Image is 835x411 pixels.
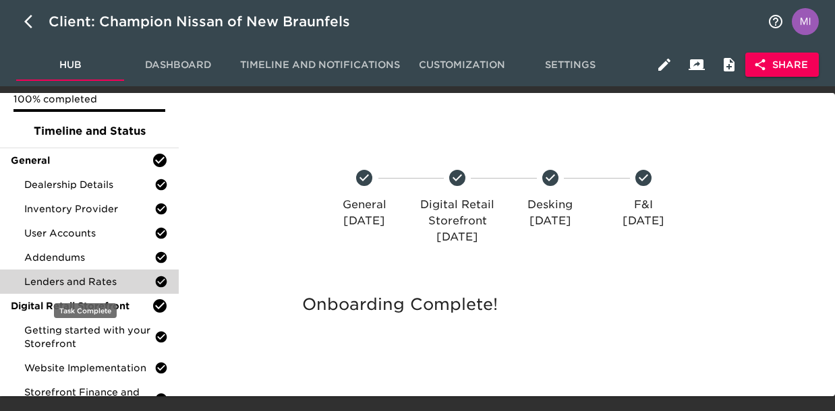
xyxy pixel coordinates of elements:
[11,299,152,313] span: Digital Retail Storefront
[324,197,406,213] p: General
[24,226,154,240] span: User Accounts
[759,5,792,38] button: notifications
[302,294,706,315] h5: Onboarding Complete!
[24,202,154,216] span: Inventory Provider
[49,11,369,32] div: Client: Champion Nissan of New Braunfels
[648,49,681,81] button: Edit Hub
[756,57,808,73] span: Share
[745,53,819,77] button: Share
[24,178,154,191] span: Dealership Details
[602,197,685,213] p: F&I
[240,57,400,73] span: Timeline and Notifications
[509,197,592,213] p: Desking
[24,323,154,350] span: Getting started with your Storefront
[24,251,154,264] span: Addendums
[416,197,498,229] p: Digital Retail Storefront
[509,213,592,229] p: [DATE]
[713,49,745,81] button: Internal Notes and Comments
[24,275,154,288] span: Lenders and Rates
[24,361,154,375] span: Website Implementation
[11,123,168,139] span: Timeline and Status
[132,57,224,73] span: Dashboard
[416,57,508,73] span: Customization
[792,8,819,35] img: Profile
[524,57,616,73] span: Settings
[416,229,498,245] p: [DATE]
[13,92,165,106] p: 100% completed
[681,49,713,81] button: Client View
[324,213,406,229] p: [DATE]
[11,154,152,167] span: General
[602,213,685,229] p: [DATE]
[24,57,116,73] span: Hub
